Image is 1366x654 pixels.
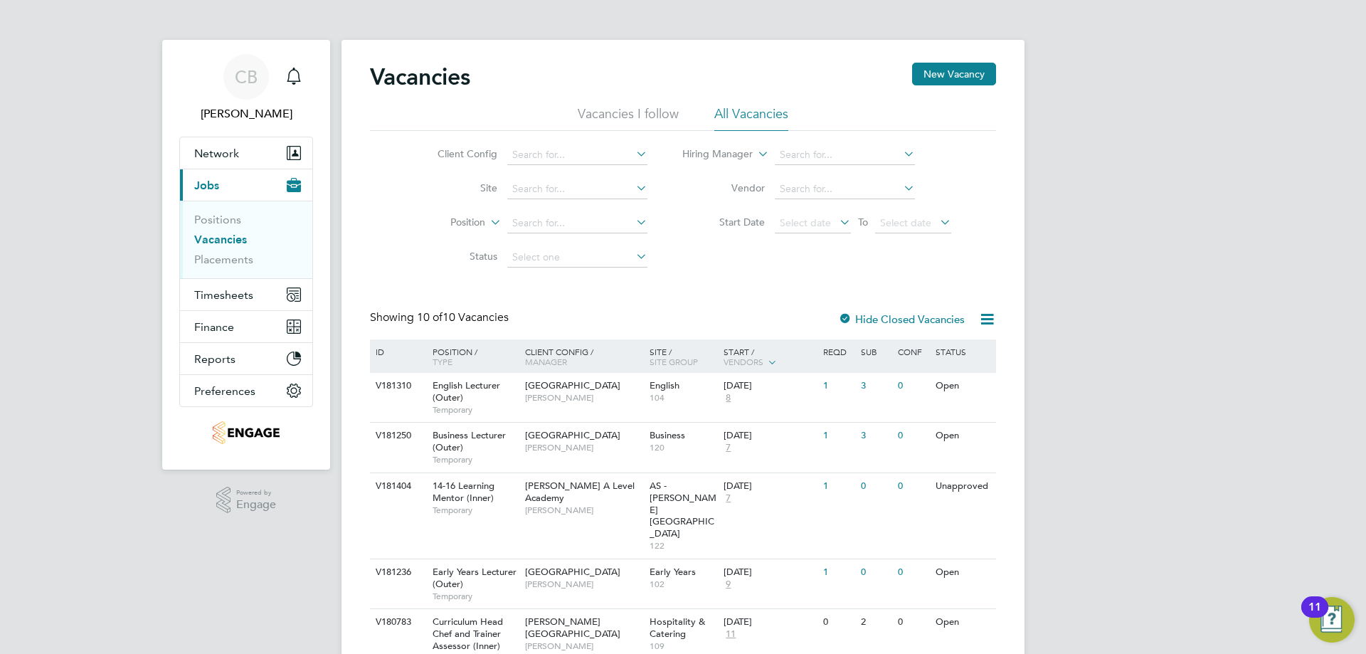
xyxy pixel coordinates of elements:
span: Temporary [433,505,518,516]
span: 10 of [417,310,443,325]
div: Status [932,339,994,364]
span: Early Years Lecturer (Outer) [433,566,517,590]
div: [DATE] [724,566,816,579]
div: Open [932,559,994,586]
span: [PERSON_NAME] [525,505,642,516]
div: 0 [894,609,931,635]
span: Manager [525,356,567,367]
img: jambo-logo-retina.png [213,421,279,444]
span: [PERSON_NAME] [525,640,642,652]
input: Search for... [507,213,647,233]
div: 1 [820,559,857,586]
div: 1 [820,373,857,399]
span: 9 [724,579,733,591]
span: Powered by [236,487,276,499]
span: Temporary [433,591,518,602]
div: Position / [422,339,521,374]
div: 1 [820,473,857,500]
span: Temporary [433,404,518,416]
span: [PERSON_NAME][GEOGRAPHIC_DATA] [525,616,620,640]
div: 0 [894,423,931,449]
span: 14-16 Learning Mentor (Inner) [433,480,494,504]
div: 0 [857,559,894,586]
label: Site [415,181,497,194]
span: 7 [724,492,733,505]
span: Cameron Bishop [179,105,313,122]
span: AS - [PERSON_NAME][GEOGRAPHIC_DATA] [650,480,716,540]
span: [PERSON_NAME] [525,442,642,453]
div: 0 [894,473,931,500]
div: [DATE] [724,616,816,628]
label: Vendor [683,181,765,194]
span: 109 [650,640,717,652]
label: Hide Closed Vacancies [838,312,965,326]
input: Search for... [507,179,647,199]
button: Jobs [180,169,312,201]
button: Preferences [180,375,312,406]
span: Vendors [724,356,763,367]
span: Network [194,147,239,160]
button: New Vacancy [912,63,996,85]
div: [DATE] [724,380,816,392]
label: Position [403,216,485,230]
div: Unapproved [932,473,994,500]
div: 3 [857,373,894,399]
div: Reqd [820,339,857,364]
span: Reports [194,352,235,366]
div: Site / [646,339,721,374]
a: Positions [194,213,241,226]
div: 0 [820,609,857,635]
span: Type [433,356,452,367]
div: 0 [894,373,931,399]
span: CB [235,68,258,86]
button: Timesheets [180,279,312,310]
span: [PERSON_NAME] A Level Academy [525,480,635,504]
span: Timesheets [194,288,253,302]
div: Start / [720,339,820,375]
div: V181236 [372,559,422,586]
span: Curriculum Head Chef and Trainer Assessor (Inner) [433,616,503,652]
label: Hiring Manager [671,147,753,162]
span: Hospitality & Catering [650,616,705,640]
label: Status [415,250,497,263]
span: English Lecturer (Outer) [433,379,500,404]
div: Sub [857,339,894,364]
span: 8 [724,392,733,404]
button: Reports [180,343,312,374]
div: [DATE] [724,480,816,492]
span: Business [650,429,685,441]
span: Jobs [194,179,219,192]
label: Start Date [683,216,765,228]
span: Engage [236,499,276,511]
div: ID [372,339,422,364]
span: 7 [724,442,733,454]
div: V181250 [372,423,422,449]
div: V180783 [372,609,422,635]
span: Select date [880,216,931,229]
input: Search for... [775,145,915,165]
input: Search for... [775,179,915,199]
a: Powered byEngage [216,487,277,514]
span: 102 [650,579,717,590]
a: CB[PERSON_NAME] [179,54,313,122]
div: 0 [894,559,931,586]
span: Site Group [650,356,698,367]
span: Select date [780,216,831,229]
input: Search for... [507,145,647,165]
a: Placements [194,253,253,266]
input: Select one [507,248,647,268]
span: [GEOGRAPHIC_DATA] [525,379,620,391]
div: 0 [857,473,894,500]
div: V181404 [372,473,422,500]
div: Open [932,423,994,449]
div: V181310 [372,373,422,399]
span: 120 [650,442,717,453]
nav: Main navigation [162,40,330,470]
span: English [650,379,679,391]
span: Early Years [650,566,696,578]
span: 11 [724,628,738,640]
div: 1 [820,423,857,449]
span: 122 [650,540,717,552]
button: Open Resource Center, 11 new notifications [1309,597,1355,643]
li: Vacancies I follow [578,105,679,131]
